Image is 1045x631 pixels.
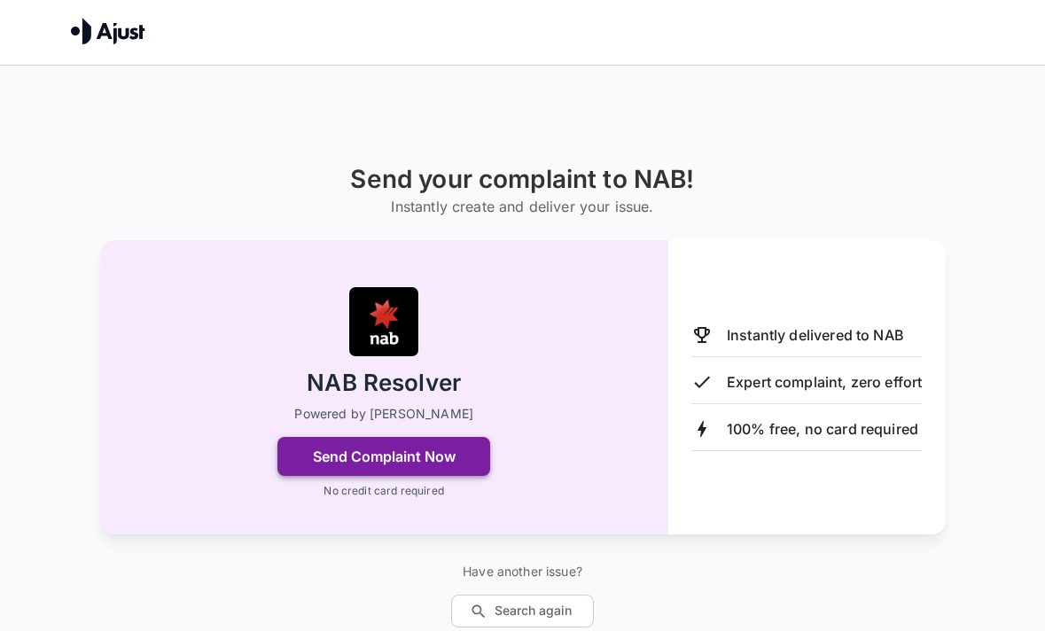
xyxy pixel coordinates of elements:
[451,595,594,627] button: Search again
[350,194,694,219] h6: Instantly create and deliver your issue.
[307,368,461,399] h2: NAB Resolver
[727,324,904,346] p: Instantly delivered to NAB
[727,418,918,440] p: 100% free, no card required
[727,371,922,393] p: Expert complaint, zero effort
[451,563,594,580] p: Have another issue?
[348,286,419,357] img: NAB
[277,437,490,476] button: Send Complaint Now
[324,483,443,499] p: No credit card required
[294,405,473,423] p: Powered by [PERSON_NAME]
[71,18,145,44] img: Ajust
[350,165,694,194] h1: Send your complaint to NAB!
